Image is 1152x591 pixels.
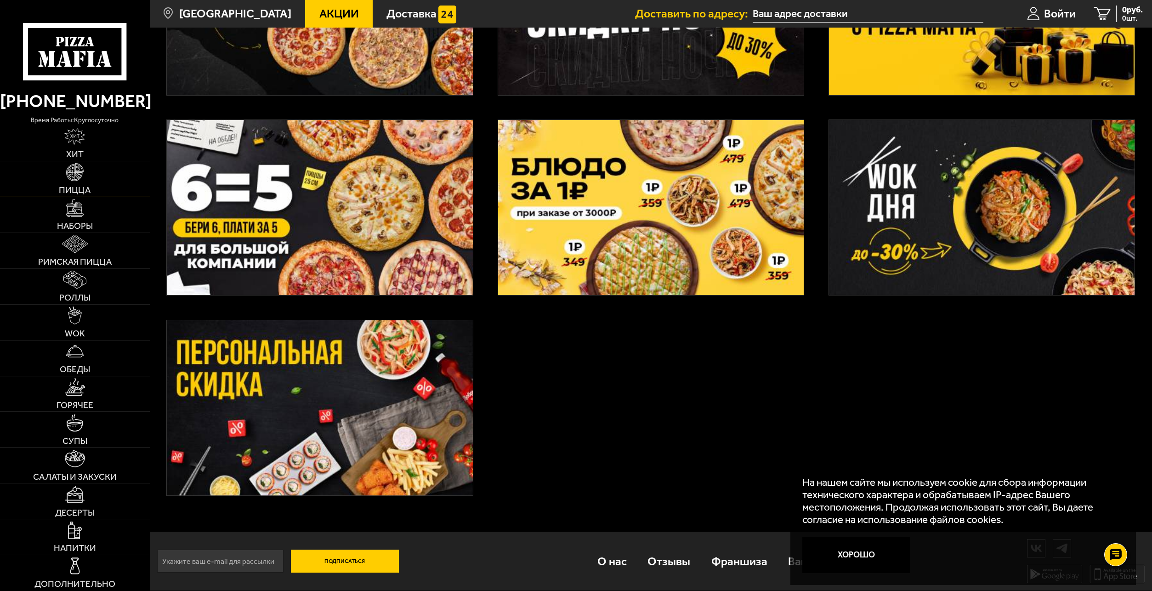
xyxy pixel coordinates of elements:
span: Роллы [59,293,91,302]
span: 0 руб. [1122,6,1143,14]
span: 0 шт. [1122,15,1143,22]
span: Римская пицца [38,257,112,266]
span: Супы [62,437,87,445]
button: Хорошо [802,537,910,573]
a: Франшиза [701,542,777,581]
span: Хит [66,150,84,159]
span: Обеды [60,365,90,374]
span: Напитки [54,544,96,552]
span: Доставка [386,8,437,19]
a: О нас [587,542,637,581]
span: Наборы [57,222,93,230]
button: Подписаться [291,550,399,573]
span: Десерты [55,508,95,517]
img: 15daf4d41897b9f0e9f617042186c801.svg [438,6,456,23]
span: Салаты и закуски [33,472,117,481]
span: [GEOGRAPHIC_DATA] [179,8,291,19]
span: Доставить по адресу: [635,8,753,19]
span: Пицца [59,186,91,194]
span: Войти [1044,8,1076,19]
input: Ваш адрес доставки [753,6,983,23]
a: Вакансии [777,542,848,581]
a: Отзывы [637,542,701,581]
span: Акции [319,8,359,19]
span: Горячее [57,401,93,409]
span: Дополнительно [34,580,115,588]
span: WOK [65,329,85,338]
p: На нашем сайте мы используем cookie для сбора информации технического характера и обрабатываем IP... [802,476,1118,526]
input: Укажите ваш e-mail для рассылки [157,550,284,573]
